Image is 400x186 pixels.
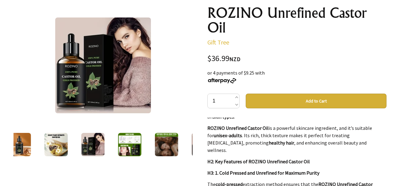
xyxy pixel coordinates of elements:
[207,55,387,63] div: $36.99
[207,69,387,84] div: or 4 payments of $9.25 with
[269,140,294,146] strong: healthy hair
[8,133,31,156] img: ROZINO Unrefined Castor Oil
[81,133,105,156] img: ROZINO Unrefined Castor Oil
[44,133,68,156] img: ROZINO Unrefined Castor Oil
[207,78,237,83] img: Afterpay
[55,17,151,113] img: ROZINO Unrefined Castor Oil
[229,56,240,63] span: NZD
[207,125,269,131] strong: ROZINO Unrefined Castor Oil
[207,6,387,35] h1: ROZINO Unrefined Castor Oil
[155,133,178,156] img: ROZINO Unrefined Castor Oil
[207,170,319,176] strong: H3: 1. Cold Pressed and Unrefined for Maximum Purity
[246,94,387,108] button: Add to Cart
[192,133,215,156] img: ROZINO Unrefined Castor Oil
[207,158,310,165] strong: H2: Key Features of ROZINO Unrefined Castor Oil
[207,38,229,46] a: Gift Tree
[118,133,141,156] img: ROZINO Unrefined Castor Oil
[207,124,387,154] p: is a powerful skincare ingredient, and it’s suitable for . Its rich, thick texture makes it perfe...
[214,132,242,138] strong: unisex-adults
